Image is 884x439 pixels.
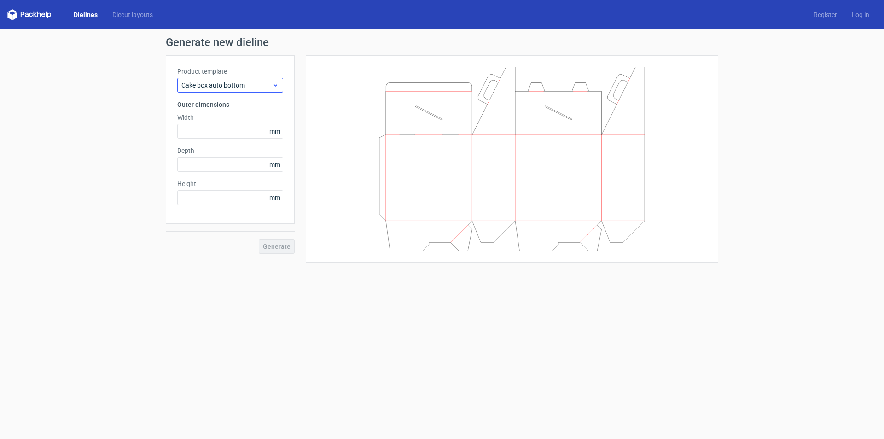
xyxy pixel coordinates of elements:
[177,146,283,155] label: Depth
[844,10,877,19] a: Log in
[267,191,283,205] span: mm
[105,10,160,19] a: Diecut layouts
[267,124,283,138] span: mm
[177,67,283,76] label: Product template
[177,100,283,109] h3: Outer dimensions
[66,10,105,19] a: Dielines
[177,113,283,122] label: Width
[166,37,718,48] h1: Generate new dieline
[181,81,272,90] span: Cake box auto bottom
[806,10,844,19] a: Register
[267,158,283,171] span: mm
[177,179,283,188] label: Height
